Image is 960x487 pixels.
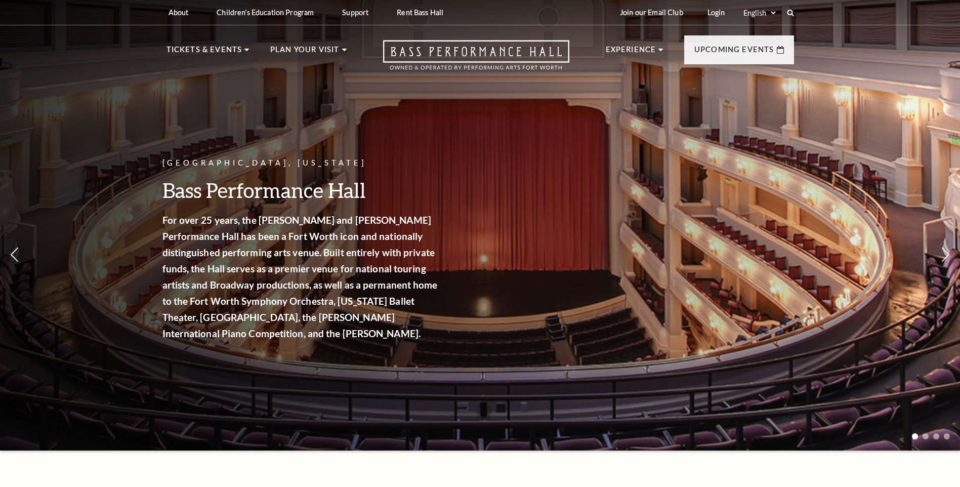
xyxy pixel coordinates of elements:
p: Tickets & Events [166,44,242,62]
p: Plan Your Visit [270,44,340,62]
select: Select: [741,8,777,18]
p: Children's Education Program [217,8,314,17]
h3: Bass Performance Hall [162,177,441,203]
p: Upcoming Events [694,44,774,62]
p: [GEOGRAPHIC_DATA], [US_STATE] [162,157,441,170]
p: Experience [606,44,656,62]
strong: For over 25 years, the [PERSON_NAME] and [PERSON_NAME] Performance Hall has been a Fort Worth ico... [162,214,438,339]
p: Support [342,8,368,17]
p: Rent Bass Hall [397,8,443,17]
p: About [169,8,189,17]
